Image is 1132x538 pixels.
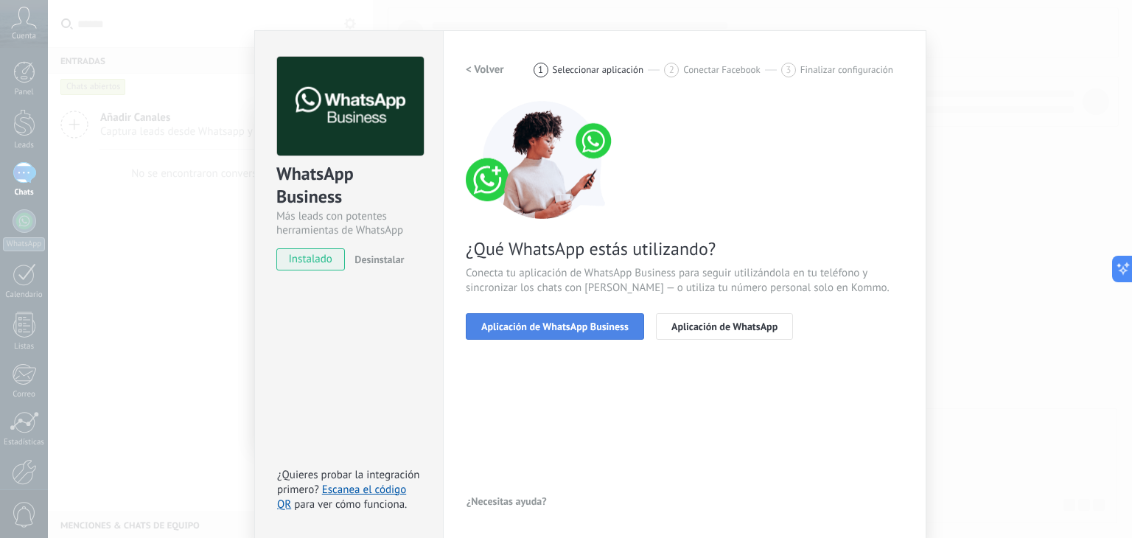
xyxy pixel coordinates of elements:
span: Conectar Facebook [683,64,761,75]
span: para ver cómo funciona. [294,497,407,511]
span: 3 [786,63,791,76]
div: WhatsApp Business [276,162,422,209]
span: ¿Quieres probar la integración primero? [277,468,420,497]
span: 1 [538,63,543,76]
span: Seleccionar aplicación [553,64,644,75]
a: Escanea el código QR [277,483,406,511]
span: 2 [669,63,674,76]
span: Aplicación de WhatsApp Business [481,321,629,332]
span: ¿Qué WhatsApp estás utilizando? [466,237,904,260]
h2: < Volver [466,63,504,77]
div: Más leads con potentes herramientas de WhatsApp [276,209,422,237]
button: ¿Necesitas ayuda? [466,490,548,512]
span: Finalizar configuración [800,64,893,75]
span: Conecta tu aplicación de WhatsApp Business para seguir utilizándola en tu teléfono y sincronizar ... [466,266,904,296]
span: ¿Necesitas ayuda? [467,496,547,506]
span: instalado [277,248,344,270]
span: Aplicación de WhatsApp [671,321,778,332]
button: < Volver [466,57,504,83]
img: logo_main.png [277,57,424,156]
button: Desinstalar [349,248,404,270]
button: Aplicación de WhatsApp [656,313,793,340]
img: connect number [466,101,621,219]
span: Desinstalar [354,253,404,266]
button: Aplicación de WhatsApp Business [466,313,644,340]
